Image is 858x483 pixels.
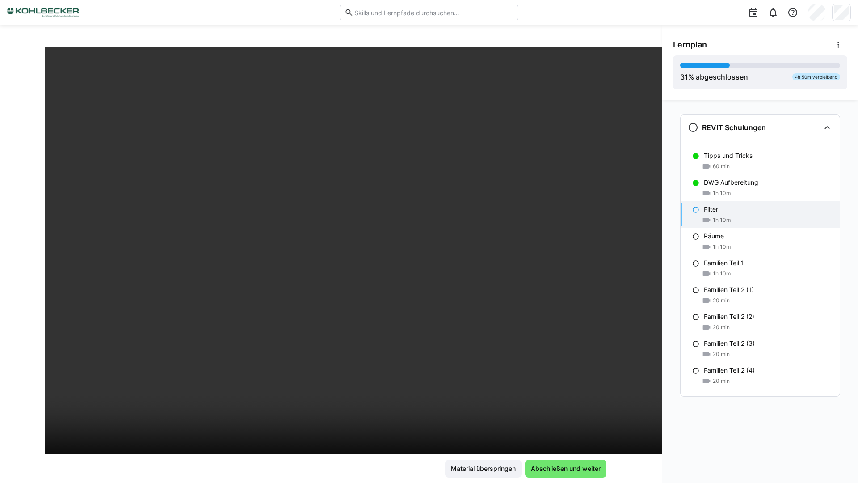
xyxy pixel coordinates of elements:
[713,190,731,197] span: 1h 10m
[704,285,754,294] p: Familien Teil 2 (1)
[680,72,688,81] span: 31
[680,72,748,82] div: % abgeschlossen
[704,339,755,348] p: Familien Teil 2 (3)
[450,464,517,473] span: Material überspringen
[713,216,731,224] span: 1h 10m
[792,73,840,80] div: 4h 50m verbleibend
[704,205,718,214] p: Filter
[704,178,758,187] p: DWG Aufbereitung
[713,297,730,304] span: 20 min
[353,8,513,17] input: Skills und Lernpfade durchsuchen…
[445,460,522,478] button: Material überspringen
[713,243,731,250] span: 1h 10m
[702,123,766,132] h3: REVIT Schulungen
[704,258,744,267] p: Familien Teil 1
[704,312,754,321] p: Familien Teil 2 (2)
[525,460,606,478] button: Abschließen und weiter
[713,351,730,358] span: 20 min
[713,163,730,170] span: 60 min
[530,464,602,473] span: Abschließen und weiter
[713,377,730,385] span: 20 min
[704,232,724,241] p: Räume
[704,151,753,160] p: Tipps und Tricks
[704,366,755,375] p: Familien Teil 2 (4)
[673,40,707,50] span: Lernplan
[713,324,730,331] span: 20 min
[713,270,731,277] span: 1h 10m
